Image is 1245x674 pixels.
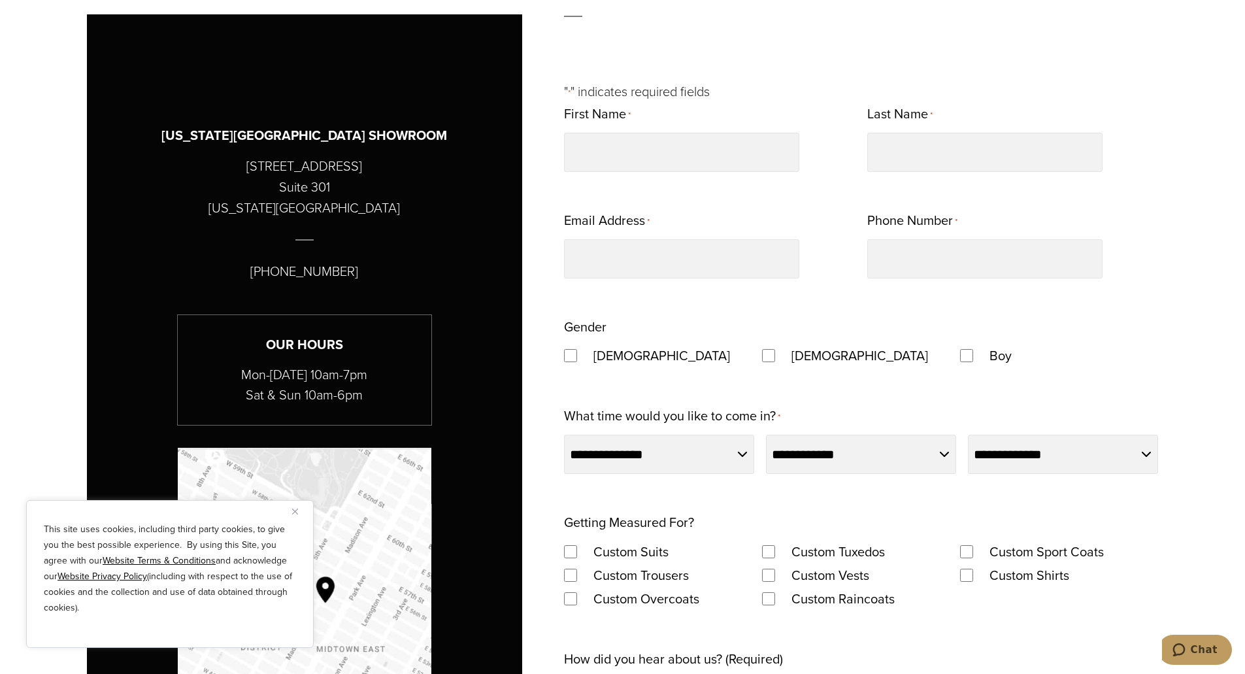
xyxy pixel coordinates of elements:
[778,564,882,587] label: Custom Vests
[178,335,431,355] h3: Our Hours
[292,503,308,519] button: Close
[564,102,631,127] label: First Name
[580,587,712,611] label: Custom Overcoats
[778,540,898,564] label: Custom Tuxedos
[564,315,606,339] legend: Gender
[103,554,216,567] a: Website Terms & Conditions
[564,647,783,671] label: How did you hear about us? (Required)
[867,102,933,127] label: Last Name
[976,540,1117,564] label: Custom Sport Coats
[778,344,941,367] label: [DEMOGRAPHIC_DATA]
[178,365,431,405] p: Mon-[DATE] 10am-7pm Sat & Sun 10am-6pm
[161,126,447,146] h3: [US_STATE][GEOGRAPHIC_DATA] SHOWROOM
[580,344,743,367] label: [DEMOGRAPHIC_DATA]
[976,344,1025,367] label: Boy
[58,569,147,583] a: Website Privacy Policy
[867,209,957,234] label: Phone Number
[208,156,400,218] p: [STREET_ADDRESS] Suite 301 [US_STATE][GEOGRAPHIC_DATA]
[580,564,702,587] label: Custom Trousers
[778,587,908,611] label: Custom Raincoats
[976,564,1082,587] label: Custom Shirts
[564,511,694,534] legend: Getting Measured For?
[44,522,296,616] p: This site uses cookies, including third party cookies, to give you the best possible experience. ...
[580,540,682,564] label: Custom Suits
[292,509,298,514] img: Close
[564,209,650,234] label: Email Address
[564,81,1158,102] p: " " indicates required fields
[564,404,780,430] label: What time would you like to come in?
[250,261,358,282] p: [PHONE_NUMBER]
[1162,635,1232,667] iframe: Opens a widget where you can chat to one of our agents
